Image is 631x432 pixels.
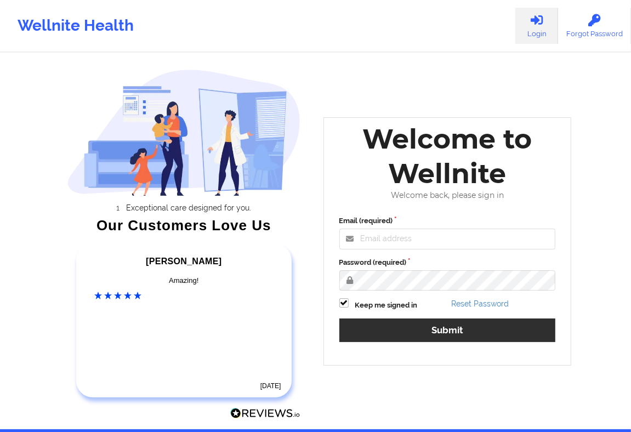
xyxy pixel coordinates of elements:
[332,191,564,200] div: Welcome back, please sign in
[339,215,556,226] label: Email (required)
[94,275,274,286] div: Amazing!
[67,69,300,196] img: wellnite-auth-hero_200.c722682e.png
[332,122,564,191] div: Welcome to Wellnite
[260,382,281,390] time: [DATE]
[77,203,300,212] li: Exceptional care designed for you.
[230,408,300,422] a: Reviews.io Logo
[339,319,556,342] button: Submit
[339,257,556,268] label: Password (required)
[230,408,300,419] img: Reviews.io Logo
[146,257,221,266] span: [PERSON_NAME]
[558,8,631,44] a: Forgot Password
[339,229,556,249] input: Email address
[515,8,558,44] a: Login
[451,299,509,308] a: Reset Password
[67,220,300,231] div: Our Customers Love Us
[355,300,418,311] label: Keep me signed in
